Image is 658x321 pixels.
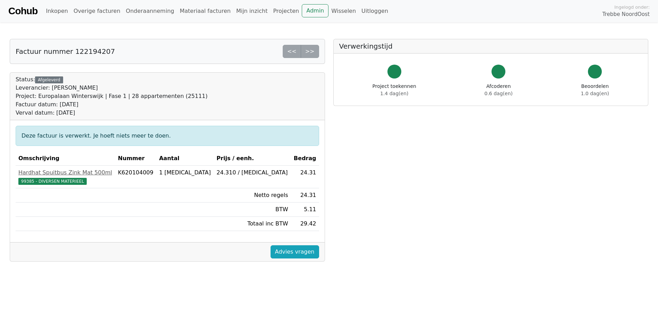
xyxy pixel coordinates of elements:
div: 24.310 / [MEDICAL_DATA] [216,168,288,177]
span: Ingelogd onder: [614,4,650,10]
span: 0.6 dag(en) [485,91,513,96]
div: Factuur datum: [DATE] [16,100,208,109]
a: Wisselen [328,4,359,18]
div: Project toekennen [373,83,416,97]
a: Uitloggen [359,4,391,18]
td: K620104009 [115,166,156,188]
div: Status: [16,75,208,117]
th: Prijs / eenh. [214,151,291,166]
a: Mijn inzicht [233,4,271,18]
td: 29.42 [291,217,319,231]
th: Omschrijving [16,151,115,166]
span: 99385 - DIVERSEN MATERIEEL [18,178,87,185]
td: Netto regels [214,188,291,203]
div: Project: Europalaan Winterswijk | Fase 1 | 28 appartementen (25111) [16,92,208,100]
div: Afcoderen [485,83,513,97]
span: 1.0 dag(en) [581,91,609,96]
h5: Factuur nummer 122194207 [16,47,115,56]
div: Deze factuur is verwerkt. Je hoeft niets meer te doen. [16,126,319,146]
div: Beoordelen [581,83,609,97]
div: Verval datum: [DATE] [16,109,208,117]
div: Afgeleverd [35,76,63,83]
th: Nummer [115,151,156,166]
a: Projecten [270,4,302,18]
a: Hardhat Spuitbus Zink Mat 500ml99385 - DIVERSEN MATERIEEL [18,168,112,185]
h5: Verwerkingstijd [339,42,643,50]
td: 24.31 [291,166,319,188]
a: Overige facturen [71,4,123,18]
a: Inkopen [43,4,70,18]
a: Materiaal facturen [177,4,233,18]
a: Cohub [8,3,37,19]
td: 5.11 [291,203,319,217]
div: Hardhat Spuitbus Zink Mat 500ml [18,168,112,177]
a: Onderaanneming [123,4,177,18]
a: Advies vragen [271,245,319,258]
td: BTW [214,203,291,217]
span: Trebbe NoordOost [603,10,650,18]
div: 1 [MEDICAL_DATA] [159,168,211,177]
span: 1.4 dag(en) [380,91,408,96]
th: Aantal [156,151,214,166]
td: Totaal inc BTW [214,217,291,231]
div: Leverancier: [PERSON_NAME] [16,84,208,92]
th: Bedrag [291,151,319,166]
a: Admin [302,4,328,17]
td: 24.31 [291,188,319,203]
